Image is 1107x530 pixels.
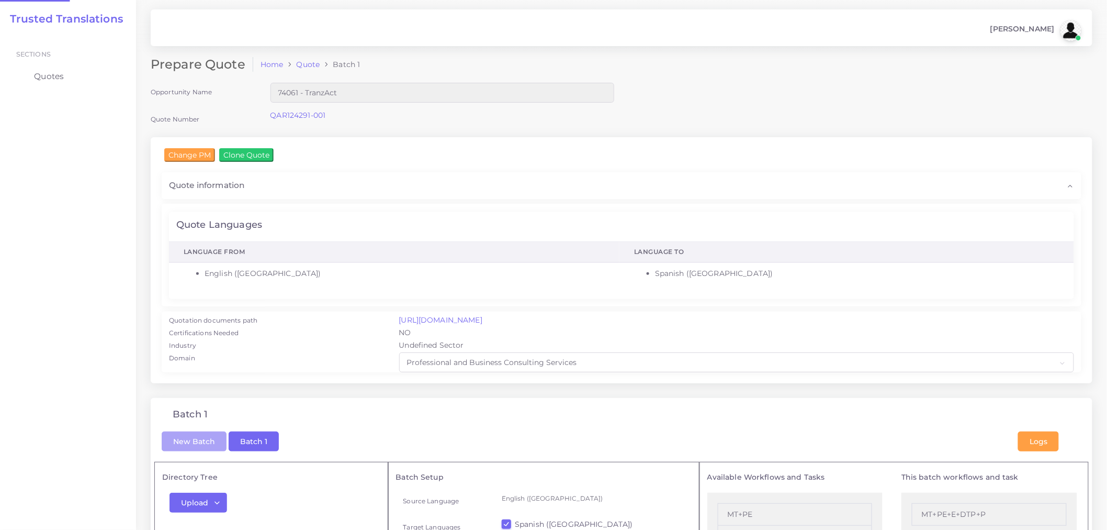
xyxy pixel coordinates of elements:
span: Quotes [34,71,64,82]
h5: This batch workflows and task [901,473,1077,482]
a: QAR124291-001 [270,111,326,120]
label: Certifications Needed [169,328,239,338]
th: Language From [169,241,619,262]
button: Batch 1 [229,432,279,451]
h5: Available Workflows and Tasks [707,473,883,482]
h5: Batch Setup [396,473,692,482]
button: Upload [170,493,227,513]
label: Industry [169,341,196,350]
h5: Directory Tree [162,473,380,482]
span: Logs [1030,437,1047,446]
a: Quotes [8,65,128,87]
a: Batch 1 [229,436,279,445]
h4: Quote Languages [176,219,262,231]
a: [PERSON_NAME]avatar [985,20,1085,41]
label: Opportunity Name [151,87,212,96]
label: Quotation documents path [169,316,257,325]
img: avatar [1060,20,1081,41]
h2: Prepare Quote [151,57,253,72]
li: Batch 1 [320,59,360,70]
span: Quote information [169,180,244,191]
span: Sections [16,50,51,58]
span: [PERSON_NAME] [990,25,1055,32]
input: Change PM [164,148,215,162]
label: Spanish ([GEOGRAPHIC_DATA]) [515,519,633,529]
div: Quote information [162,172,1081,198]
li: MT+PE [718,503,873,526]
div: Undefined Sector [392,340,1082,352]
label: Quote Number [151,115,200,124]
input: Clone Quote [219,148,274,162]
a: New Batch [162,436,227,445]
h4: Batch 1 [173,409,208,421]
th: Language To [619,241,1074,262]
a: [URL][DOMAIN_NAME] [399,315,483,325]
a: Home [261,59,284,70]
a: Quote [297,59,320,70]
p: English ([GEOGRAPHIC_DATA]) [502,493,684,504]
label: Domain [169,354,195,363]
a: Trusted Translations [3,13,123,25]
li: English ([GEOGRAPHIC_DATA]) [205,268,605,279]
li: MT+PE+E+DTP+P [912,503,1067,526]
li: Spanish ([GEOGRAPHIC_DATA]) [655,268,1059,279]
button: New Batch [162,432,227,451]
label: Source Language [403,496,459,505]
button: Logs [1018,432,1059,451]
div: NO [392,327,1082,340]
